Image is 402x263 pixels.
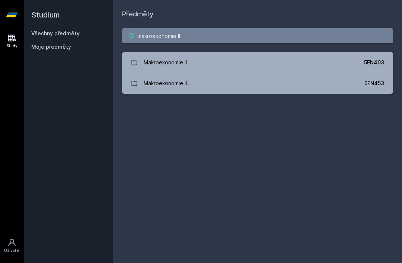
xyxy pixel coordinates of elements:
[7,43,17,49] div: Study
[1,234,22,257] a: Uživatel
[31,30,80,36] a: Všechny předměty
[31,43,71,51] span: Moje předměty
[144,76,188,91] div: Makroekonomie II.
[144,55,188,70] div: Makroekonomie II.
[4,248,20,253] div: Uživatel
[122,28,393,43] input: Název nebo ident předmětu…
[122,9,393,19] h1: Předměty
[1,30,22,52] a: Study
[364,59,384,66] div: 5EN403
[364,80,384,87] div: 5EN453
[122,73,393,94] a: Makroekonomie II. 5EN453
[122,52,393,73] a: Makroekonomie II. 5EN403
